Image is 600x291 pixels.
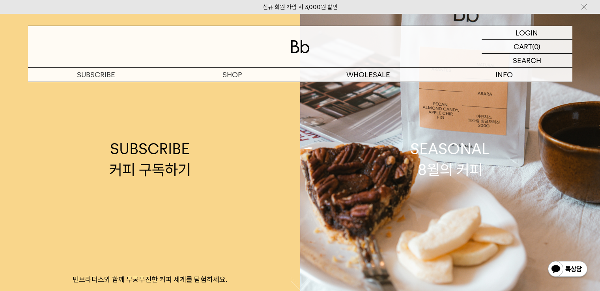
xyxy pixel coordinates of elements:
[513,54,541,67] p: SEARCH
[109,138,191,180] div: SUBSCRIBE 커피 구독하기
[28,68,164,82] a: SUBSCRIBE
[300,68,436,82] p: WHOLESALE
[532,40,540,53] p: (0)
[516,26,538,39] p: LOGIN
[410,138,490,180] div: SEASONAL 8월의 커피
[482,26,572,40] a: LOGIN
[436,68,572,82] p: INFO
[482,40,572,54] a: CART (0)
[263,4,338,11] a: 신규 회원 가입 시 3,000원 할인
[514,40,532,53] p: CART
[164,68,300,82] a: SHOP
[547,260,588,279] img: 카카오톡 채널 1:1 채팅 버튼
[291,40,310,53] img: 로고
